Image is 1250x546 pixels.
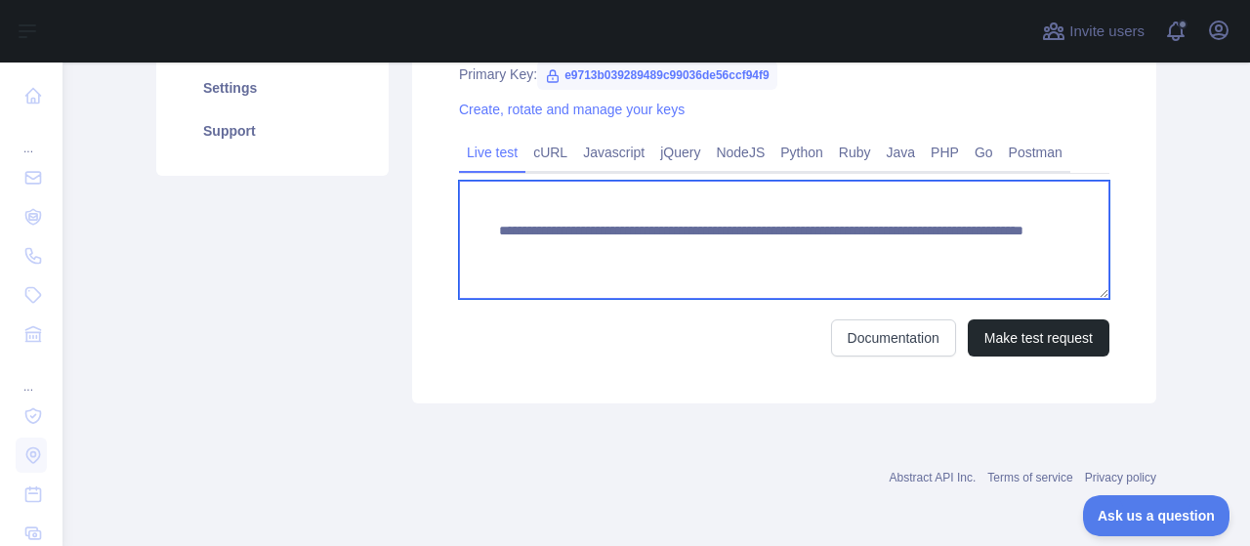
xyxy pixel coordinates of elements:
button: Invite users [1038,16,1148,47]
a: Java [879,137,924,168]
a: Ruby [831,137,879,168]
a: Python [772,137,831,168]
a: NodeJS [708,137,772,168]
div: ... [16,117,47,156]
a: Privacy policy [1085,471,1156,484]
a: Documentation [831,319,956,357]
a: Create, rotate and manage your keys [459,102,685,117]
a: PHP [923,137,967,168]
a: Support [180,109,365,152]
iframe: Toggle Customer Support [1083,495,1230,536]
span: Invite users [1069,21,1145,43]
a: Terms of service [987,471,1072,484]
span: e9713b039289489c99036de56ccf94f9 [537,61,777,90]
div: ... [16,356,47,395]
a: Postman [1001,137,1070,168]
a: cURL [525,137,575,168]
a: Go [967,137,1001,168]
a: Settings [180,66,365,109]
div: Primary Key: [459,64,1109,84]
button: Make test request [968,319,1109,357]
a: Abstract API Inc. [890,471,977,484]
a: Live test [459,137,525,168]
a: jQuery [652,137,708,168]
a: Javascript [575,137,652,168]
